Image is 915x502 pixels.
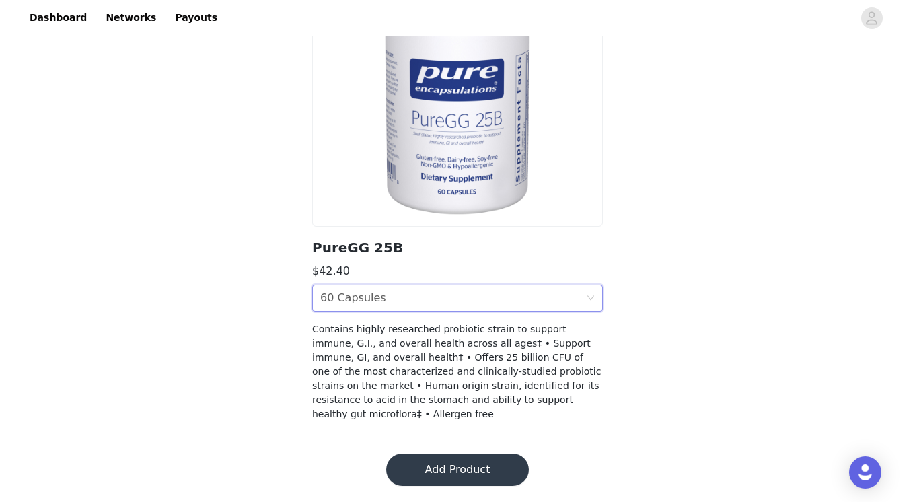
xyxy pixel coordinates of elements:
h3: $42.40 [312,263,603,279]
h2: PureGG 25B [312,238,603,258]
a: Payouts [167,3,225,33]
div: Open Intercom Messenger [849,456,881,489]
a: Dashboard [22,3,95,33]
i: icon: down [587,294,595,303]
div: avatar [865,7,878,29]
button: Add Product [386,454,529,486]
h4: Contains highly researched probiotic strain to support immune, G.I., and overall health across al... [312,322,603,421]
a: Networks [98,3,164,33]
div: 60 Capsules [320,285,386,311]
